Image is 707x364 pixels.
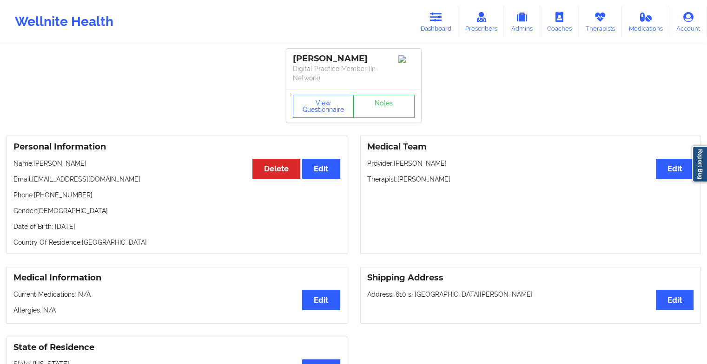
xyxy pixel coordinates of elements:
p: Address: 610 s. [GEOGRAPHIC_DATA][PERSON_NAME] [367,290,694,299]
a: Notes [353,95,415,118]
a: Medications [622,6,670,37]
p: Email: [EMAIL_ADDRESS][DOMAIN_NAME] [13,175,340,184]
a: Report Bug [692,146,707,182]
button: View Questionnaire [293,95,354,118]
button: Edit [656,159,694,179]
p: Allergies: N/A [13,305,340,315]
a: Dashboard [414,6,458,37]
h3: State of Residence [13,342,340,353]
p: Country Of Residence: [GEOGRAPHIC_DATA] [13,238,340,247]
a: Coaches [540,6,579,37]
button: Edit [302,159,340,179]
p: Provider: [PERSON_NAME] [367,159,694,168]
a: Prescribers [458,6,504,37]
p: Digital Practice Member (In-Network) [293,64,415,83]
a: Admins [504,6,540,37]
button: Edit [302,290,340,310]
img: Image%2Fplaceholer-image.png [398,55,415,63]
p: Name: [PERSON_NAME] [13,159,340,168]
p: Current Medications: N/A [13,290,340,299]
h3: Medical Team [367,142,694,152]
p: Gender: [DEMOGRAPHIC_DATA] [13,206,340,215]
p: Phone: [PHONE_NUMBER] [13,190,340,200]
button: Edit [656,290,694,310]
p: Date of Birth: [DATE] [13,222,340,231]
h3: Shipping Address [367,273,694,283]
a: Account [669,6,707,37]
a: Therapists [579,6,622,37]
button: Delete [252,159,300,179]
h3: Medical Information [13,273,340,283]
p: Therapist: [PERSON_NAME] [367,175,694,184]
h3: Personal Information [13,142,340,152]
div: [PERSON_NAME] [293,53,415,64]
